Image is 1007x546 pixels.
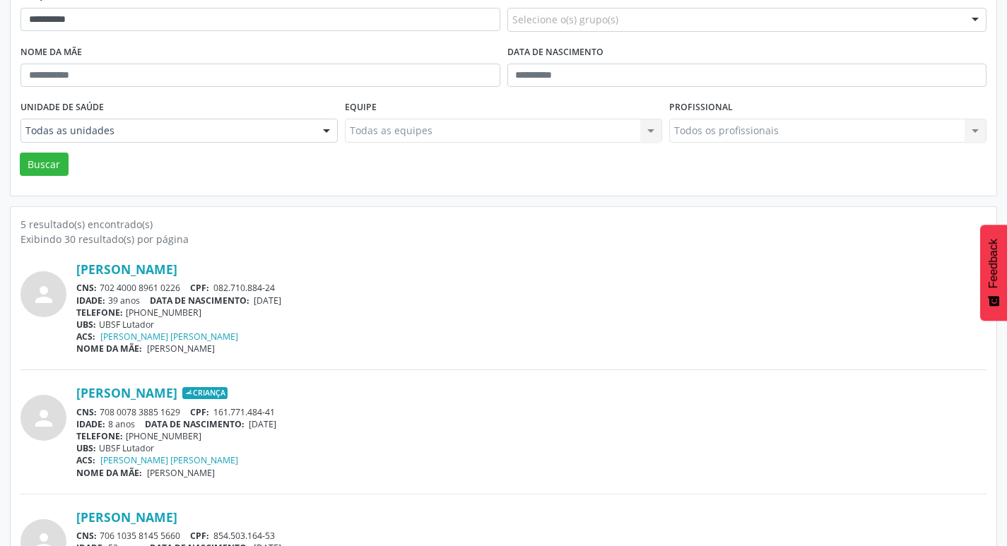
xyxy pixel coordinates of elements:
label: Nome da mãe [20,42,82,64]
a: [PERSON_NAME] [PERSON_NAME] [100,331,238,343]
span: CNS: [76,406,97,418]
span: TELEFONE: [76,307,123,319]
div: 5 resultado(s) encontrado(s) [20,217,987,232]
span: TELEFONE: [76,430,123,442]
span: CPF: [190,282,209,294]
span: ACS: [76,331,95,343]
div: Exibindo 30 resultado(s) por página [20,232,987,247]
div: 702 4000 8961 0226 [76,282,987,294]
span: CPF: [190,406,209,418]
div: 708 0078 3885 1629 [76,406,987,418]
span: NOME DA MÃE: [76,467,142,479]
div: [PHONE_NUMBER] [76,307,987,319]
span: UBS: [76,442,96,454]
label: Data de nascimento [507,42,603,64]
span: CNS: [76,282,97,294]
i: person [31,405,57,431]
span: IDADE: [76,418,105,430]
label: Profissional [669,97,733,119]
a: [PERSON_NAME] [76,261,177,277]
span: Todas as unidades [25,124,309,138]
span: [PERSON_NAME] [147,343,215,355]
button: Feedback - Mostrar pesquisa [980,225,1007,321]
span: DATA DE NASCIMENTO: [150,295,249,307]
span: [DATE] [249,418,276,430]
span: DATA DE NASCIMENTO: [145,418,245,430]
i: person [31,282,57,307]
span: 161.771.484-41 [213,406,275,418]
a: [PERSON_NAME] [PERSON_NAME] [100,454,238,466]
span: 854.503.164-53 [213,530,275,542]
span: Criança [182,387,228,400]
span: CPF: [190,530,209,542]
label: Unidade de saúde [20,97,104,119]
span: NOME DA MÃE: [76,343,142,355]
span: Selecione o(s) grupo(s) [512,12,618,27]
span: IDADE: [76,295,105,307]
span: ACS: [76,454,95,466]
div: 39 anos [76,295,987,307]
button: Buscar [20,153,69,177]
span: [PERSON_NAME] [147,467,215,479]
span: UBS: [76,319,96,331]
div: UBSF Lutador [76,319,987,331]
a: [PERSON_NAME] [76,509,177,525]
div: 706 1035 8145 5660 [76,530,987,542]
span: 082.710.884-24 [213,282,275,294]
label: Equipe [345,97,377,119]
div: [PHONE_NUMBER] [76,430,987,442]
div: UBSF Lutador [76,442,987,454]
div: 8 anos [76,418,987,430]
span: Feedback [987,239,1000,288]
span: [DATE] [254,295,281,307]
span: CNS: [76,530,97,542]
a: [PERSON_NAME] [76,385,177,400]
